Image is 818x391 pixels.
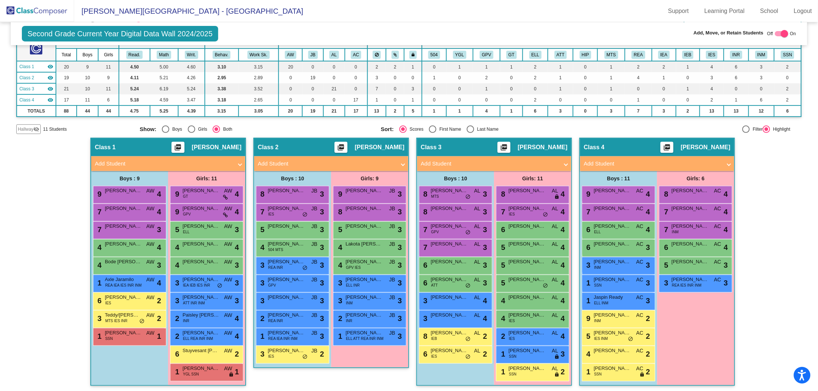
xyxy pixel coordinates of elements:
[636,187,644,195] span: AC
[662,144,671,154] mat-icon: picture_as_pdf
[561,188,565,200] span: 4
[724,94,749,106] td: 1
[573,83,598,94] td: 0
[436,126,461,133] div: First Name
[205,72,239,83] td: 2.95
[323,106,345,117] td: 21
[573,72,598,83] td: 0
[652,72,676,83] td: 1
[98,72,119,83] td: 9
[17,61,56,72] td: Astrida Weiss - No Class Name
[774,72,801,83] td: 0
[239,106,279,117] td: 3.05
[368,72,386,83] td: 3
[258,160,396,168] mat-panel-title: Add Student
[749,49,774,61] th: Intervention-Currently In Math Intervention
[323,49,345,61] th: Allison Larson
[421,160,559,168] mat-panel-title: Add Student
[676,106,700,117] td: 2
[320,188,324,200] span: 3
[652,94,676,106] td: 0
[500,94,523,106] td: 0
[33,126,39,132] mat-icon: visibility_off
[573,94,598,106] td: 0
[422,49,446,61] th: 504 Plan
[781,51,794,59] button: SSN
[368,106,386,117] td: 13
[598,72,625,83] td: 1
[96,190,102,198] span: 9
[473,94,501,106] td: 0
[700,72,724,83] td: 3
[446,94,473,106] td: 0
[625,61,652,72] td: 2
[474,126,499,133] div: Last Name
[585,190,591,198] span: 9
[150,83,178,94] td: 6.19
[345,94,368,106] td: 17
[77,106,98,117] td: 44
[730,51,742,59] button: INR
[500,61,523,72] td: 1
[662,190,668,198] span: 8
[523,106,548,117] td: 6
[506,51,517,59] button: GT
[446,106,473,117] td: 1
[173,190,179,198] span: 9
[421,144,442,151] span: Class 3
[19,86,34,92] span: Class 3
[500,106,523,117] td: 1
[157,188,161,200] span: 4
[345,72,368,83] td: 0
[724,188,728,200] span: 4
[126,51,143,59] button: Read.
[422,94,446,106] td: 0
[205,61,239,72] td: 3.10
[749,72,774,83] td: 3
[661,142,674,153] button: Print Students Details
[168,171,245,186] div: Girls: 11
[336,190,342,198] span: 9
[178,83,205,94] td: 5.24
[183,187,220,194] span: [PERSON_NAME]
[646,188,650,200] span: 4
[98,106,119,117] td: 44
[205,83,239,94] td: 3.38
[17,106,56,117] td: TOTALS
[178,106,205,117] td: 4.39
[750,126,763,133] div: Filter
[279,94,302,106] td: 0
[500,72,523,83] td: 0
[77,83,98,94] td: 10
[480,51,493,59] button: GPV
[254,171,331,186] div: Boys : 10
[323,72,345,83] td: 0
[239,61,279,72] td: 3.15
[672,187,709,194] span: [PERSON_NAME]
[657,171,734,186] div: Girls: 6
[446,72,473,83] td: 0
[724,72,749,83] td: 6
[98,49,119,61] th: Girls
[774,83,801,94] td: 2
[724,106,749,117] td: 13
[56,94,77,106] td: 17
[404,106,422,117] td: 5
[700,94,724,106] td: 2
[598,83,625,94] td: 1
[573,61,598,72] td: 0
[98,83,119,94] td: 11
[146,187,154,195] span: AW
[368,61,386,72] td: 2
[404,61,422,72] td: 1
[774,49,801,61] th: Significant support needs
[580,156,734,171] mat-expansion-panel-header: Add Student
[346,187,383,194] span: [PERSON_NAME]
[500,49,523,61] th: Gifted and Talented
[345,49,368,61] th: April Carlson
[47,64,53,70] mat-icon: visibility
[694,29,764,37] span: Add, Move, or Retain Students
[381,126,616,133] mat-radio-group: Select an option
[676,94,700,106] td: 0
[523,83,548,94] td: 0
